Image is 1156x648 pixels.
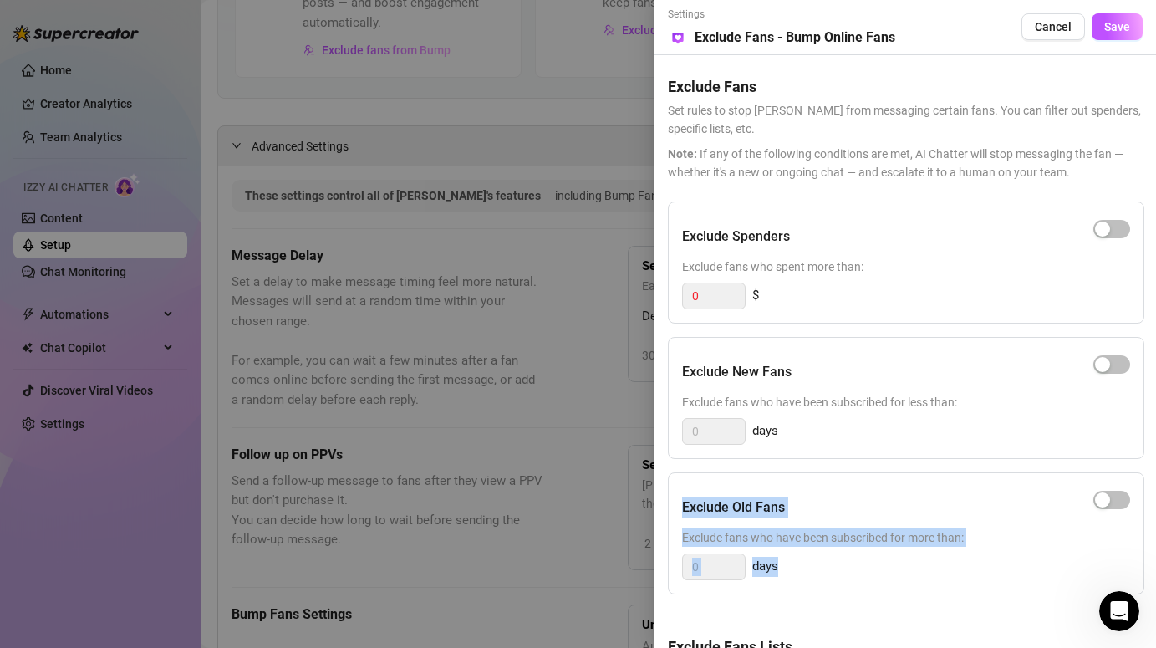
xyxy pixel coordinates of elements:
[1104,20,1130,33] span: Save
[668,75,1143,98] h5: Exclude Fans
[682,258,1130,276] span: Exclude fans who spent more than:
[668,101,1143,138] span: Set rules to stop [PERSON_NAME] from messaging certain fans. You can filter out spenders, specifi...
[752,557,778,577] span: days
[752,286,759,306] span: $
[1099,591,1139,631] iframe: Intercom live chat
[682,362,792,382] h5: Exclude New Fans
[668,7,895,23] span: Settings
[668,147,697,161] span: Note:
[682,393,1130,411] span: Exclude fans who have been subscribed for less than:
[752,421,778,441] span: days
[682,528,1130,547] span: Exclude fans who have been subscribed for more than:
[1035,20,1072,33] span: Cancel
[682,227,790,247] h5: Exclude Spenders
[1092,13,1143,40] button: Save
[695,28,895,48] h5: Exclude Fans - Bump Online Fans
[682,497,785,518] h5: Exclude Old Fans
[1021,13,1085,40] button: Cancel
[668,145,1143,181] span: If any of the following conditions are met, AI Chatter will stop messaging the fan — whether it's...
